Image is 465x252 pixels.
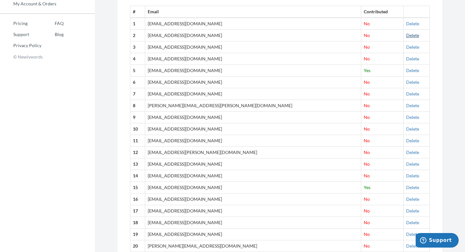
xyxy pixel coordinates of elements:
span: Yes [364,185,370,190]
td: [EMAIL_ADDRESS][DOMAIN_NAME] [145,41,361,53]
span: No [364,79,370,85]
th: 10 [130,123,145,135]
iframe: Opens a widget where you can chat to one of our agents [416,233,459,249]
a: Delete [406,91,419,96]
a: Delete [406,21,419,26]
span: No [364,103,370,108]
th: 14 [130,170,145,182]
span: No [364,114,370,120]
td: [EMAIL_ADDRESS][DOMAIN_NAME] [145,194,361,205]
th: Email [145,6,361,18]
a: Delete [406,185,419,190]
a: Delete [406,150,419,155]
span: No [364,231,370,237]
a: Delete [406,196,419,202]
td: [EMAIL_ADDRESS][DOMAIN_NAME] [145,30,361,41]
span: No [364,21,370,26]
a: Delete [406,56,419,61]
td: [EMAIL_ADDRESS][DOMAIN_NAME] [145,18,361,29]
th: 11 [130,135,145,147]
span: Yes [364,68,370,73]
span: No [364,150,370,155]
td: [EMAIL_ADDRESS][DOMAIN_NAME] [145,77,361,88]
th: # [130,6,145,18]
th: 12 [130,147,145,158]
a: Delete [406,79,419,85]
span: No [364,138,370,143]
th: 5 [130,65,145,77]
a: Blog [41,30,64,39]
span: No [364,126,370,132]
td: [EMAIL_ADDRESS][DOMAIN_NAME] [145,53,361,65]
td: [EMAIL_ADDRESS][DOMAIN_NAME] [145,205,361,217]
a: Delete [406,44,419,50]
span: No [364,173,370,178]
td: [EMAIL_ADDRESS][DOMAIN_NAME] [145,170,361,182]
th: 8 [130,100,145,112]
span: No [364,56,370,61]
span: No [364,33,370,38]
a: Delete [406,208,419,213]
th: 9 [130,112,145,123]
a: Delete [406,33,419,38]
th: 18 [130,217,145,229]
a: Delete [406,243,419,249]
td: [EMAIL_ADDRESS][DOMAIN_NAME] [145,112,361,123]
a: Delete [406,138,419,143]
a: FAQ [41,19,64,28]
th: 19 [130,229,145,240]
a: Delete [406,103,419,108]
td: [EMAIL_ADDRESS][DOMAIN_NAME] [145,88,361,100]
th: 4 [130,53,145,65]
th: 3 [130,41,145,53]
td: [EMAIL_ADDRESS][DOMAIN_NAME] [145,217,361,229]
th: 15 [130,182,145,194]
td: [EMAIL_ADDRESS][DOMAIN_NAME] [145,65,361,77]
td: [EMAIL_ADDRESS][DOMAIN_NAME] [145,158,361,170]
a: Delete [406,173,419,178]
span: No [364,243,370,249]
th: 6 [130,77,145,88]
th: 2 [130,30,145,41]
th: 1 [130,18,145,29]
td: [EMAIL_ADDRESS][DOMAIN_NAME] [145,135,361,147]
td: [EMAIL_ADDRESS][PERSON_NAME][DOMAIN_NAME] [145,147,361,158]
th: 17 [130,205,145,217]
a: Delete [406,126,419,132]
span: No [364,161,370,167]
th: 20 [130,240,145,252]
td: [EMAIL_ADDRESS][DOMAIN_NAME] [145,182,361,194]
span: No [364,208,370,213]
a: Delete [406,161,419,167]
span: No [364,44,370,50]
td: [PERSON_NAME][EMAIL_ADDRESS][DOMAIN_NAME] [145,240,361,252]
td: [EMAIL_ADDRESS][DOMAIN_NAME] [145,229,361,240]
a: Delete [406,114,419,120]
span: No [364,196,370,202]
td: [PERSON_NAME][EMAIL_ADDRESS][PERSON_NAME][DOMAIN_NAME] [145,100,361,112]
td: [EMAIL_ADDRESS][DOMAIN_NAME] [145,123,361,135]
th: 7 [130,88,145,100]
th: 13 [130,158,145,170]
span: No [364,91,370,96]
span: No [364,220,370,225]
a: Delete [406,68,419,73]
a: Delete [406,220,419,225]
th: Contributed [361,6,403,18]
th: 16 [130,194,145,205]
a: Delete [406,231,419,237]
